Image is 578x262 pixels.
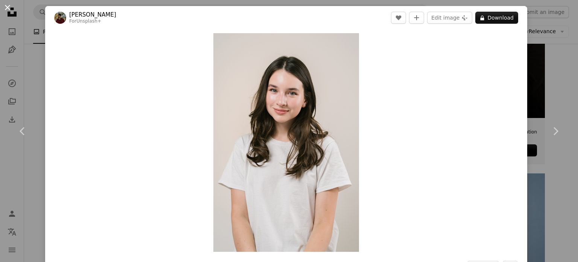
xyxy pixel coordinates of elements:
img: a young girl with long hair wearing a white t - shirt [213,33,359,252]
button: Edit image [427,12,472,24]
div: For [69,18,116,25]
button: Zoom in on this image [213,33,359,252]
button: Download [475,12,518,24]
a: Next [533,95,578,167]
a: Unsplash+ [76,18,101,24]
button: Add to Collection [409,12,424,24]
button: Like [391,12,406,24]
img: Go to Oleg Ivanov's profile [54,12,66,24]
a: [PERSON_NAME] [69,11,116,18]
